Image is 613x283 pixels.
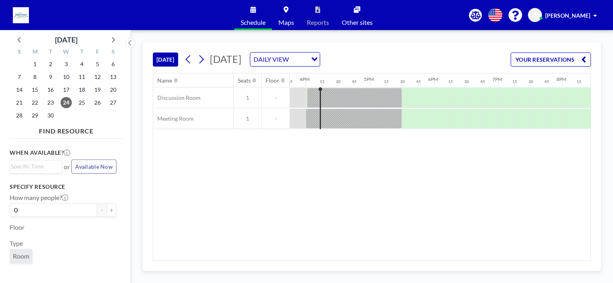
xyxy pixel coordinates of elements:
div: 30 [336,79,341,84]
label: Type [10,239,23,247]
span: [DATE] [210,53,242,65]
div: 45 [544,79,549,84]
span: Maps [278,19,294,26]
span: Friday, September 5, 2025 [92,59,103,70]
div: F [89,47,105,58]
span: or [64,163,70,171]
div: 7PM [492,76,502,82]
div: 45 [416,79,421,84]
span: [PERSON_NAME] [545,12,590,19]
span: Thursday, September 4, 2025 [76,59,87,70]
span: 1 [234,94,261,101]
h4: FIND RESOURCE [10,124,123,135]
span: Tuesday, September 2, 2025 [45,59,56,70]
span: Reports [307,19,329,26]
div: 8PM [556,76,566,82]
div: 15 [576,79,581,84]
span: Wednesday, September 10, 2025 [61,71,72,83]
span: Discussion Room [153,94,201,101]
span: DAILY VIEW [252,54,290,65]
span: Wednesday, September 3, 2025 [61,59,72,70]
span: Sunday, September 14, 2025 [14,84,25,95]
span: Thursday, September 11, 2025 [76,71,87,83]
span: Friday, September 26, 2025 [92,97,103,108]
div: S [105,47,121,58]
label: Floor [10,223,24,231]
div: W [59,47,74,58]
span: Friday, September 19, 2025 [92,84,103,95]
span: Sunday, September 21, 2025 [14,97,25,108]
div: [DATE] [55,34,77,45]
div: Seats [238,77,251,84]
span: Meeting Room [153,115,194,122]
div: 6PM [428,76,438,82]
input: Search for option [11,162,57,171]
span: Room [13,252,29,260]
span: Monday, September 8, 2025 [29,71,41,83]
span: Saturday, September 20, 2025 [108,84,119,95]
span: Monday, September 1, 2025 [29,59,41,70]
div: T [43,47,59,58]
span: Schedule [241,19,266,26]
span: Sunday, September 28, 2025 [14,110,25,121]
div: Search for option [10,160,62,172]
span: Thursday, September 18, 2025 [76,84,87,95]
span: Wednesday, September 24, 2025 [61,97,72,108]
div: M [27,47,43,58]
div: 30 [464,79,469,84]
span: - [262,94,290,101]
button: YOUR RESERVATIONS [511,53,591,67]
div: Floor [266,77,279,84]
div: 5PM [364,76,374,82]
div: 30 [400,79,405,84]
div: 45 [288,79,292,84]
span: Saturday, September 6, 2025 [108,59,119,70]
div: Search for option [250,53,320,66]
div: S [12,47,27,58]
span: Tuesday, September 30, 2025 [45,110,56,121]
span: 1 [234,115,261,122]
span: Wednesday, September 17, 2025 [61,84,72,95]
button: Available Now [71,160,116,174]
div: 15 [512,79,517,84]
span: Monday, September 29, 2025 [29,110,41,121]
input: Search for option [291,54,306,65]
label: How many people? [10,194,68,202]
span: Tuesday, September 16, 2025 [45,84,56,95]
button: - [97,203,107,217]
span: Saturday, September 13, 2025 [108,71,119,83]
span: Tuesday, September 9, 2025 [45,71,56,83]
div: 15 [320,79,325,84]
h3: Specify resource [10,183,116,190]
div: 45 [480,79,485,84]
div: 45 [352,79,357,84]
div: Name [157,77,172,84]
div: 15 [448,79,453,84]
span: Saturday, September 27, 2025 [108,97,119,108]
button: + [107,203,116,217]
span: Thursday, September 25, 2025 [76,97,87,108]
span: Available Now [75,163,113,170]
img: organization-logo [13,7,29,23]
span: Tuesday, September 23, 2025 [45,97,56,108]
span: Monday, September 22, 2025 [29,97,41,108]
span: - [262,115,290,122]
span: Friday, September 12, 2025 [92,71,103,83]
button: [DATE] [153,53,178,67]
div: 4PM [300,76,310,82]
div: 15 [384,79,389,84]
span: JL [532,12,538,19]
span: Sunday, September 7, 2025 [14,71,25,83]
span: Monday, September 15, 2025 [29,84,41,95]
span: Other sites [342,19,373,26]
div: 30 [528,79,533,84]
div: T [74,47,89,58]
